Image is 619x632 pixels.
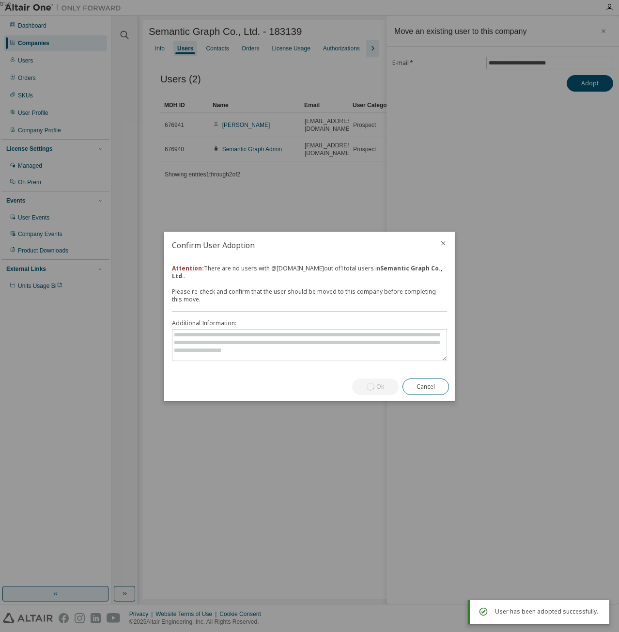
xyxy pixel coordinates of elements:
b: Attention: [172,264,204,272]
div: User has been adopted successfully. [495,606,602,617]
button: Cancel [402,379,449,395]
h2: Confirm User Adoption [164,232,432,259]
div: There are no users with @ [DOMAIN_NAME] out of 1 total users in . Please re-check and confirm tha... [172,265,447,303]
button: close [439,239,447,247]
label: Additional Information: [172,319,447,327]
strong: Semantic Graph Co., Ltd. [172,264,442,280]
